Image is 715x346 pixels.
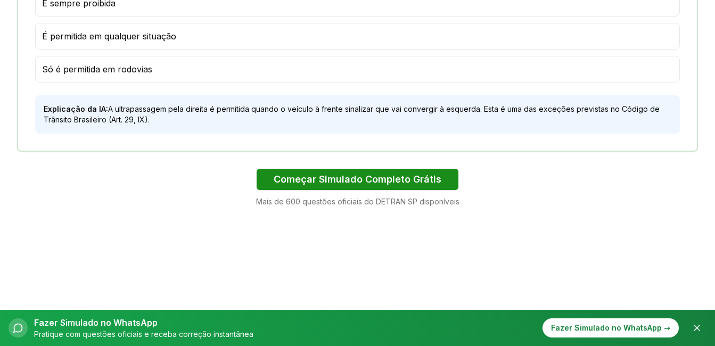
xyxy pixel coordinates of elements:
p: Pratique com questões oficiais e receba correção instantânea [34,329,253,340]
span: É permitida em qualquer situação [42,30,176,43]
button: Fechar [687,318,706,337]
h2: Tudo que você precisa para [17,309,698,331]
span: Só é permitida em rodovias [42,63,152,76]
p: Mais de 600 questões oficiais do DETRAN SP disponíveis [17,196,698,207]
button: Começar Simulado Completo Grátis [257,169,458,190]
div: Fazer Simulado no WhatsApp → [543,318,679,337]
button: Fazer Simulado no WhatsAppPratique com questões oficiais e receba correção instantâneaFazer Simul... [9,316,679,340]
span: passar de primeira [399,308,572,332]
a: Começar Simulado Completo Grátis [257,174,458,185]
p: A ultrapassagem pela direita é permitida quando o veículo à frente sinalizar que vai convergir à ... [44,104,671,125]
p: Fazer Simulado no WhatsApp [34,316,253,329]
span: Explicação da IA: [44,104,108,113]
